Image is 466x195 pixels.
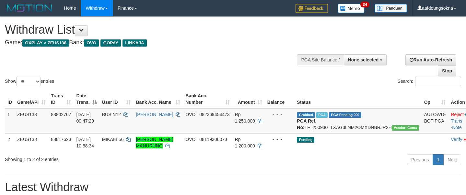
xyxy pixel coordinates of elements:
[76,137,94,148] span: [DATE] 10:58:34
[199,112,229,117] span: Copy 082369454473 to clipboard
[267,136,292,143] div: - - -
[5,39,304,46] h4: Game: Bank:
[15,90,48,108] th: Game/API: activate to sort column ascending
[76,112,94,124] span: [DATE] 00:47:29
[5,133,15,152] td: 2
[5,90,15,108] th: ID
[451,112,464,117] a: Reject
[407,154,433,165] a: Previous
[438,65,456,76] a: Stop
[185,137,195,142] span: OVO
[51,112,71,117] span: 88802767
[74,90,99,108] th: Date Trans.: activate to sort column descending
[267,111,292,118] div: - - -
[329,112,361,118] span: PGA Pending
[452,125,462,130] a: Note
[102,137,124,142] span: MIKAEL56
[5,23,304,36] h1: Withdraw List
[15,133,48,152] td: ZEUS138
[297,54,344,65] div: PGA Site Balance /
[122,39,147,47] span: LINKAJA
[235,137,255,148] span: Rp 1.200.000
[297,137,314,143] span: Pending
[297,112,315,118] span: Grabbed
[297,118,316,130] b: PGA Ref. No:
[433,154,444,165] a: 1
[48,90,74,108] th: Trans ID: activate to sort column ascending
[296,4,328,13] img: Feedback.jpg
[265,90,295,108] th: Balance
[84,39,99,47] span: OVO
[375,4,407,13] img: panduan.png
[422,108,449,134] td: AUTOWD-BOT-PGA
[5,108,15,134] td: 1
[360,2,369,7] span: 34
[422,90,449,108] th: Op: activate to sort column ascending
[5,3,54,13] img: MOTION_logo.png
[199,137,227,142] span: Copy 08119306073 to clipboard
[344,54,387,65] button: None selected
[99,90,134,108] th: User ID: activate to sort column ascending
[22,39,69,47] span: OXPLAY > ZEUS138
[235,112,255,124] span: Rp 1.250.000
[405,54,456,65] a: Run Auto-Refresh
[133,90,183,108] th: Bank Acc. Name: activate to sort column ascending
[392,125,419,131] span: Vendor URL: https://trx31.1velocity.biz
[232,90,265,108] th: Amount: activate to sort column ascending
[136,112,173,117] a: [PERSON_NAME]
[100,39,121,47] span: GOPAY
[316,112,328,118] span: Marked by aafsreyleap
[5,181,461,194] h1: Latest Withdraw
[136,137,173,148] a: [PERSON_NAME] MANURUNG
[16,77,41,86] select: Showentries
[5,154,189,163] div: Showing 1 to 2 of 2 entries
[183,90,232,108] th: Bank Acc. Number: activate to sort column ascending
[102,112,121,117] span: BUSIN12
[398,77,461,86] label: Search:
[338,4,365,13] img: Button%20Memo.svg
[51,137,71,142] span: 88817623
[185,112,195,117] span: OVO
[451,137,462,142] a: Verify
[5,77,54,86] label: Show entries
[15,108,48,134] td: ZEUS138
[348,57,379,62] span: None selected
[294,108,421,134] td: TF_250930_TXAG3LNM2OMXDNBRJR2H
[415,77,461,86] input: Search:
[443,154,461,165] a: Next
[294,90,421,108] th: Status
